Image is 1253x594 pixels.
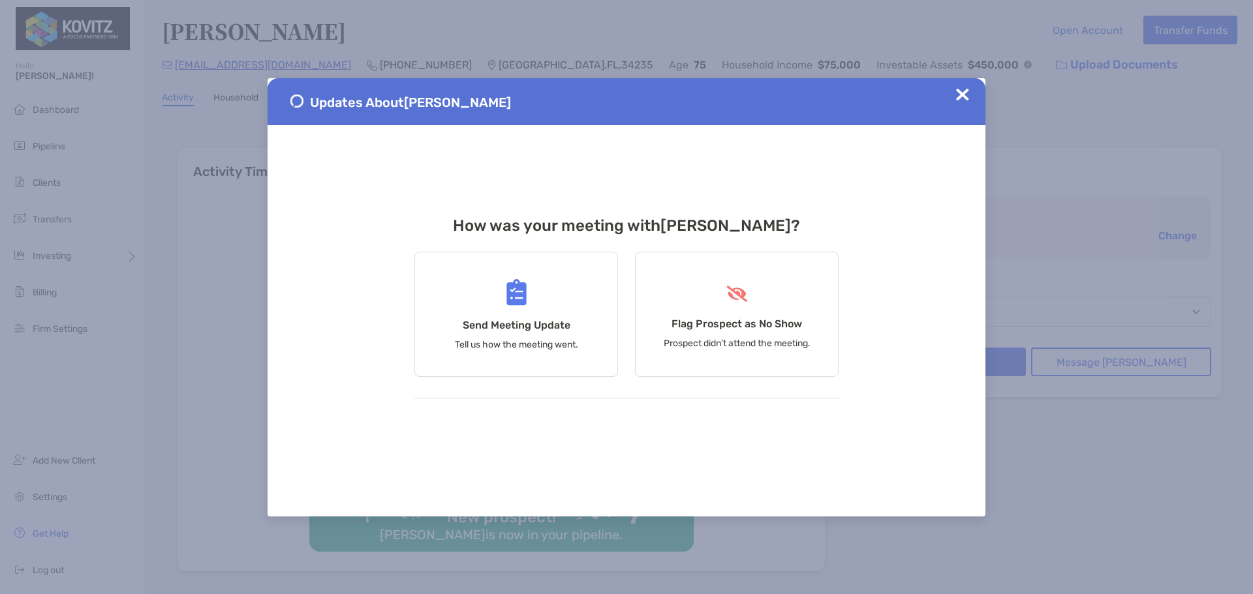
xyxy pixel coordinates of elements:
[455,339,578,350] p: Tell us how the meeting went.
[672,318,802,330] h4: Flag Prospect as No Show
[290,95,303,108] img: Send Meeting Update 1
[310,95,511,110] span: Updates About [PERSON_NAME]
[506,279,527,306] img: Send Meeting Update
[956,88,969,101] img: Close Updates Zoe
[414,216,839,235] h3: How was your meeting with [PERSON_NAME] ?
[664,338,811,349] p: Prospect didn’t attend the meeting.
[725,286,749,302] img: Flag Prospect as No Show
[463,319,570,331] h4: Send Meeting Update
